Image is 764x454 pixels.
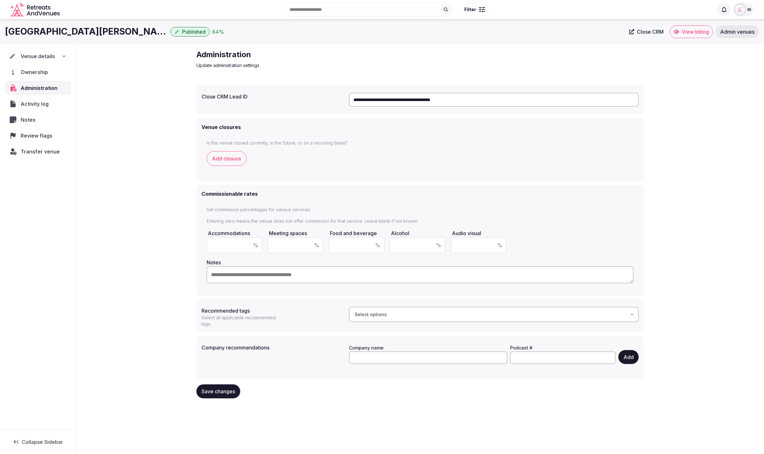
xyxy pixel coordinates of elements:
span: Ownership [21,68,51,76]
button: 84% [212,28,224,36]
a: Activity log [5,97,71,111]
span: Collapse Sidebar [22,439,63,445]
a: Admin venues [716,25,759,38]
a: Notes [5,113,71,126]
a: Close CRM [625,25,667,38]
span: Activity log [21,100,51,108]
span: View listing [682,29,709,35]
span: Filter [465,6,476,13]
button: Published [170,27,210,37]
a: Review flags [5,129,71,142]
svg: Retreats and Venues company logo [10,3,61,17]
h1: [GEOGRAPHIC_DATA][PERSON_NAME] [5,25,168,38]
span: Admin venues [720,29,754,35]
span: Notes [21,116,38,124]
span: Transfer venue [21,148,60,155]
div: 84 % [212,28,224,36]
span: Close CRM [637,29,664,35]
img: miaceralde [736,5,745,14]
button: Collapse Sidebar [5,435,71,449]
a: Administration [5,81,71,95]
span: Administration [21,84,60,92]
a: Visit the homepage [10,3,61,17]
button: Filter [460,3,489,16]
span: Published [182,29,206,35]
span: Venue details [21,52,55,60]
a: Ownership [5,65,71,79]
a: View listing [670,25,713,38]
span: Review flags [21,132,55,139]
button: Transfer venue [5,145,71,158]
